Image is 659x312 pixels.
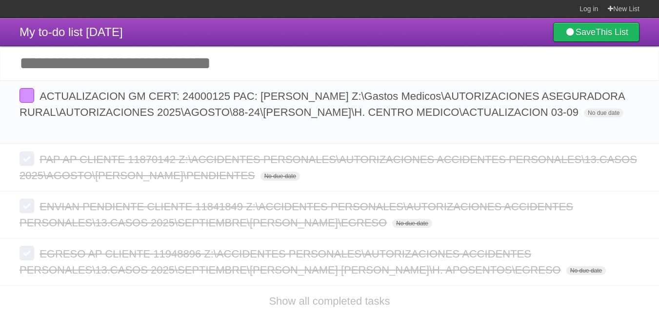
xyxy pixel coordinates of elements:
span: No due date [260,172,300,181]
label: Done [20,88,34,103]
span: ENVIAN PENDIENTE CLIENTE 11841849 Z:\ACCIDENTES PERSONALES\AUTORIZACIONES ACCIDENTES PERSONALES\1... [20,201,573,229]
a: SaveThis List [553,22,639,42]
span: ACTUALIZACION GM CERT: 24000125 PAC: [PERSON_NAME] Z:\Gastos Medicos\AUTORIZACIONES ASEGURADORA R... [20,90,624,118]
label: Done [20,246,34,260]
span: My to-do list [DATE] [20,25,123,38]
label: Done [20,151,34,166]
span: PAP AP CLIENTE 11870142 Z:\ACCIDENTES PERSONALES\AUTORIZACIONES ACCIDENTES PERSONALES\13.CASOS 20... [20,153,637,182]
a: Show all completed tasks [269,295,390,307]
span: No due date [584,109,623,117]
span: No due date [392,219,432,228]
span: No due date [566,266,606,275]
span: EGRESO AP CLIENTE 11948896 Z:\ACCIDENTES PERSONALES\AUTORIZACIONES ACCIDENTES PERSONALES\13.CASOS... [20,248,563,276]
label: Done [20,199,34,213]
b: This List [596,27,628,37]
